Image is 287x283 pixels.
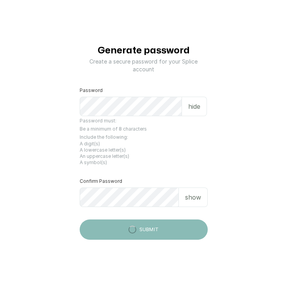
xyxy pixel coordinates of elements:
[80,118,208,166] span: Password must: Be a minimum of 8 characters Include the following:
[188,102,200,111] p: hide
[80,147,208,153] li: A lowercase letter(s)
[98,44,190,58] h1: Generate password
[80,141,208,147] li: A digit(s)
[80,58,208,73] p: Create a secure password for your Splice account
[80,219,208,240] button: Submit
[80,178,122,184] label: Confirm Password
[80,87,103,94] label: Password
[80,159,208,166] li: A symbol(s)
[80,153,208,159] li: An uppercase letter(s)
[185,193,201,202] p: show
